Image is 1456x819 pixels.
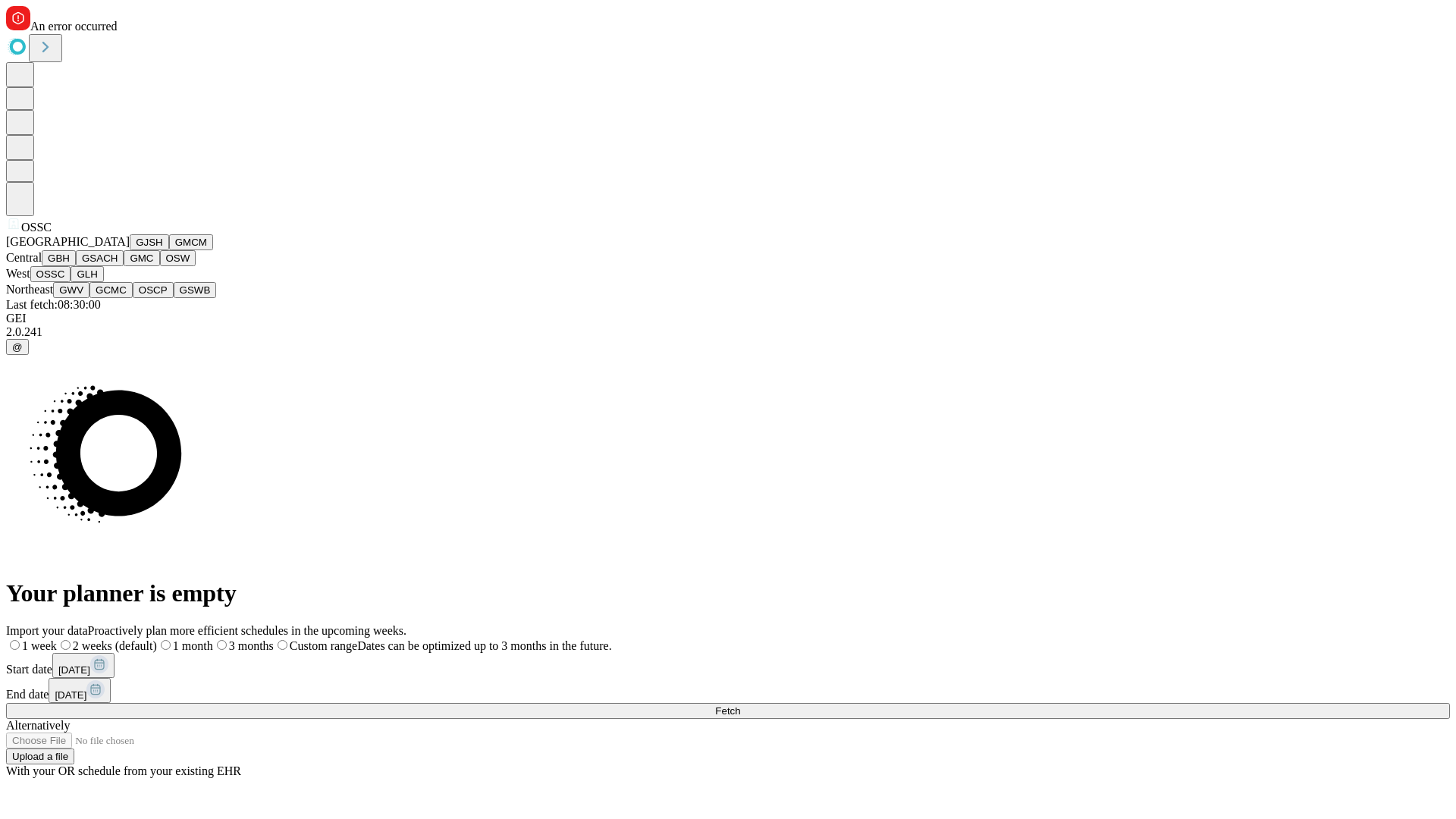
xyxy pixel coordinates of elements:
span: Dates can be optimized up to 3 months in the future. [357,639,611,652]
button: GJSH [130,234,169,250]
span: Central [6,251,42,264]
button: [DATE] [52,653,115,678]
span: Northeast [6,283,53,296]
span: Import your data [6,624,88,637]
span: 2 weeks (default) [73,639,157,652]
button: GBH [42,250,76,266]
span: Proactively plan more efficient schedules in the upcoming weeks. [88,624,406,637]
button: GSWB [174,282,217,298]
h1: Your planner is empty [6,579,1450,607]
span: Alternatively [6,719,70,732]
button: GMCM [169,234,213,250]
span: Custom range [290,639,357,652]
span: [DATE] [55,689,86,701]
div: Start date [6,653,1450,678]
div: 2.0.241 [6,325,1450,339]
button: GCMC [89,282,133,298]
button: GMC [124,250,159,266]
button: OSSC [30,266,71,282]
span: [GEOGRAPHIC_DATA] [6,235,130,248]
button: GLH [71,266,103,282]
input: 1 week [10,640,20,650]
div: GEI [6,312,1450,325]
span: 3 months [229,639,274,652]
button: Fetch [6,703,1450,719]
span: OSSC [21,221,52,234]
button: OSW [160,250,196,266]
button: @ [6,339,29,355]
button: GSACH [76,250,124,266]
span: An error occurred [30,20,118,33]
div: End date [6,678,1450,703]
button: Upload a file [6,748,74,764]
input: 3 months [217,640,227,650]
span: Fetch [715,705,740,717]
input: Custom rangeDates can be optimized up to 3 months in the future. [278,640,287,650]
button: [DATE] [49,678,111,703]
button: GWV [53,282,89,298]
span: 1 week [22,639,57,652]
span: [DATE] [58,664,90,676]
span: With your OR schedule from your existing EHR [6,764,241,777]
span: 1 month [173,639,213,652]
span: @ [12,341,23,353]
input: 2 weeks (default) [61,640,71,650]
button: OSCP [133,282,174,298]
span: West [6,267,30,280]
input: 1 month [161,640,171,650]
span: Last fetch: 08:30:00 [6,298,101,311]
